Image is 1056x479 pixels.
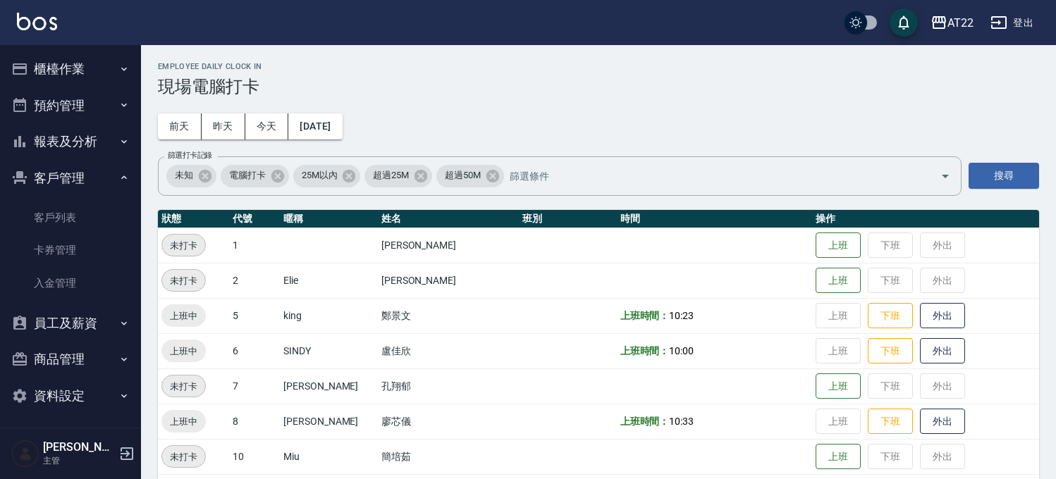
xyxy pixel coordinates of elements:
[158,113,202,139] button: 前天
[6,51,135,87] button: 櫃檯作業
[221,168,274,182] span: 電腦打卡
[293,168,346,182] span: 25M以內
[364,168,417,182] span: 超過25M
[378,210,519,228] th: 姓名
[229,333,280,368] td: 6
[816,232,861,259] button: 上班
[229,404,280,439] td: 8
[6,305,135,342] button: 員工及薪資
[280,368,378,404] td: [PERSON_NAME]
[620,416,670,427] b: 上班時間：
[162,449,205,464] span: 未打卡
[506,163,916,188] input: 篩選條件
[6,267,135,299] a: 入金管理
[161,309,206,323] span: 上班中
[158,210,229,228] th: 狀態
[245,113,289,139] button: 今天
[162,238,205,253] span: 未打卡
[43,440,115,454] h5: [PERSON_NAME]
[229,228,280,263] td: 1
[617,210,812,228] th: 時間
[378,298,519,333] td: 鄭景文
[920,338,965,364] button: 外出
[620,345,670,356] b: 上班時間：
[378,404,519,439] td: 廖芯儀
[868,303,913,329] button: 下班
[6,123,135,160] button: 報表及分析
[436,165,504,187] div: 超過50M
[158,77,1039,97] h3: 現場電腦打卡
[229,263,280,298] td: 2
[6,160,135,197] button: 客戶管理
[868,409,913,435] button: 下班
[925,8,979,37] button: AT22
[161,344,206,359] span: 上班中
[364,165,432,187] div: 超過25M
[6,378,135,414] button: 資料設定
[934,165,957,187] button: Open
[985,10,1039,36] button: 登出
[280,298,378,333] td: king
[890,8,918,37] button: save
[161,414,206,429] span: 上班中
[816,268,861,294] button: 上班
[221,165,289,187] div: 電腦打卡
[229,368,280,404] td: 7
[378,263,519,298] td: [PERSON_NAME]
[519,210,617,228] th: 班別
[166,165,216,187] div: 未知
[378,368,519,404] td: 孔翔郁
[280,333,378,368] td: SINDY
[816,373,861,399] button: 上班
[669,345,694,356] span: 10:00
[868,338,913,364] button: 下班
[17,13,57,30] img: Logo
[378,333,519,368] td: 盧佳欣
[168,150,212,161] label: 篩選打卡記錄
[162,379,205,394] span: 未打卡
[969,163,1039,189] button: 搜尋
[202,113,245,139] button: 昨天
[436,168,489,182] span: 超過50M
[6,201,135,234] a: 客戶列表
[920,303,965,329] button: 外出
[280,210,378,228] th: 暱稱
[6,87,135,124] button: 預約管理
[288,113,342,139] button: [DATE]
[920,409,965,435] button: 外出
[378,439,519,474] td: 簡培茹
[816,444,861,470] button: 上班
[6,341,135,378] button: 商品管理
[166,168,202,182] span: 未知
[812,210,1039,228] th: 操作
[162,273,205,288] span: 未打卡
[378,228,519,263] td: [PERSON_NAME]
[620,310,670,321] b: 上班時間：
[158,62,1039,71] h2: Employee Daily Clock In
[280,404,378,439] td: [PERSON_NAME]
[11,440,39,468] img: Person
[43,454,115,467] p: 主管
[947,14,974,32] div: AT22
[293,165,361,187] div: 25M以內
[229,439,280,474] td: 10
[280,439,378,474] td: Miu
[229,210,280,228] th: 代號
[280,263,378,298] td: Elie
[229,298,280,333] td: 5
[669,416,694,427] span: 10:33
[669,310,694,321] span: 10:23
[6,234,135,266] a: 卡券管理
